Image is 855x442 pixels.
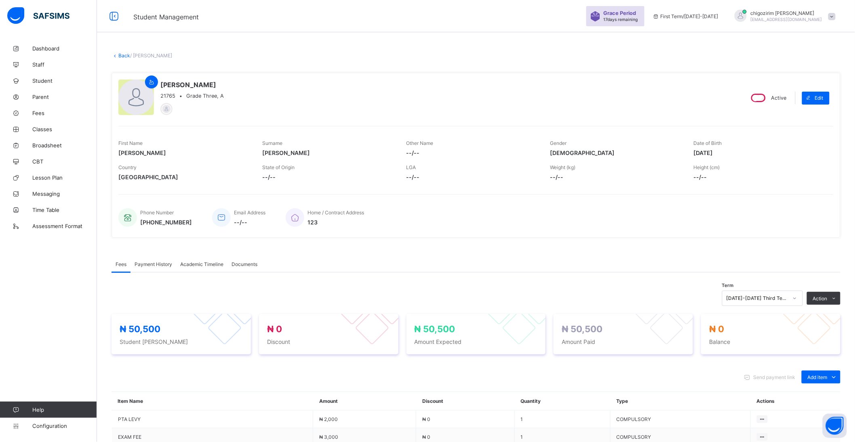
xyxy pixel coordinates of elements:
[709,324,724,334] span: ₦ 0
[550,174,682,180] span: --/--
[694,149,826,156] span: [DATE]
[186,93,224,99] span: Grade Three, A
[406,149,538,156] span: --/--
[32,142,97,149] span: Broadsheet
[140,209,174,216] span: Phone Number
[422,416,430,422] span: ₦ 0
[118,149,250,156] span: [PERSON_NAME]
[653,13,718,19] span: session/term information
[32,423,97,429] span: Configuration
[32,174,97,181] span: Lesson Plan
[550,140,566,146] span: Gender
[694,140,722,146] span: Date of Birth
[116,261,126,267] span: Fees
[234,209,265,216] span: Email Address
[406,174,538,180] span: --/--
[262,149,394,156] span: [PERSON_NAME]
[550,164,575,170] span: Weight (kg)
[133,13,199,21] span: Student Management
[514,392,610,411] th: Quantity
[267,338,390,345] span: Discount
[118,174,250,180] span: [GEOGRAPHIC_DATA]
[771,95,787,101] span: Active
[823,414,847,438] button: Open asap
[709,338,832,345] span: Balance
[32,110,97,116] span: Fees
[120,324,160,334] span: ₦ 50,500
[32,207,97,213] span: Time Table
[32,126,97,132] span: Classes
[604,10,636,16] span: Grace Period
[180,261,223,267] span: Academic Timeline
[754,374,796,380] span: Send payment link
[32,406,97,413] span: Help
[514,411,610,428] td: 1
[135,261,172,267] span: Payment History
[7,7,69,24] img: safsims
[118,416,307,422] span: PTA LEVY
[262,164,295,170] span: State of Origin
[307,219,364,226] span: 123
[118,164,137,170] span: Country
[808,374,828,380] span: Add item
[751,10,822,16] span: chigozirim [PERSON_NAME]
[160,93,175,99] span: 21765
[610,392,750,411] th: Type
[416,392,514,411] th: Discount
[610,411,750,428] td: COMPULSORY
[32,45,97,52] span: Dashboard
[32,223,97,229] span: Assessment Format
[406,140,433,146] span: Other Name
[727,10,840,23] div: chigozirimuche-orji
[118,140,143,146] span: First Name
[140,219,192,226] span: [PHONE_NUMBER]
[234,219,265,226] span: --/--
[262,174,394,180] span: --/--
[815,95,823,101] span: Edit
[160,93,224,99] div: •
[118,434,307,440] span: EXAM FEE
[590,11,600,21] img: sticker-purple.71386a28dfed39d6af7621340158ba97.svg
[160,81,224,89] span: [PERSON_NAME]
[32,78,97,84] span: Student
[751,392,841,411] th: Actions
[307,209,364,216] span: Home / Contract Address
[232,261,257,267] span: Documents
[32,191,97,197] span: Messaging
[262,140,282,146] span: Surname
[415,338,538,345] span: Amount Expected
[727,295,788,302] div: [DATE]-[DATE] Third Term
[722,283,734,288] span: Term
[313,392,416,411] th: Amount
[562,338,685,345] span: Amount Paid
[32,61,97,68] span: Staff
[694,174,826,180] span: --/--
[319,434,338,440] span: ₦ 3,000
[422,434,430,440] span: ₦ 0
[120,338,243,345] span: Student [PERSON_NAME]
[550,149,682,156] span: [DEMOGRAPHIC_DATA]
[32,94,97,100] span: Parent
[267,324,282,334] span: ₦ 0
[32,158,97,165] span: CBT
[813,295,828,302] span: Action
[751,17,822,22] span: [EMAIL_ADDRESS][DOMAIN_NAME]
[604,17,638,22] span: 17 days remaining
[130,52,172,59] span: / [PERSON_NAME]
[319,416,338,422] span: ₦ 2,000
[562,324,602,334] span: ₦ 50,500
[694,164,720,170] span: Height (cm)
[112,392,313,411] th: Item Name
[118,52,130,59] a: Back
[415,324,455,334] span: ₦ 50,500
[406,164,416,170] span: LGA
